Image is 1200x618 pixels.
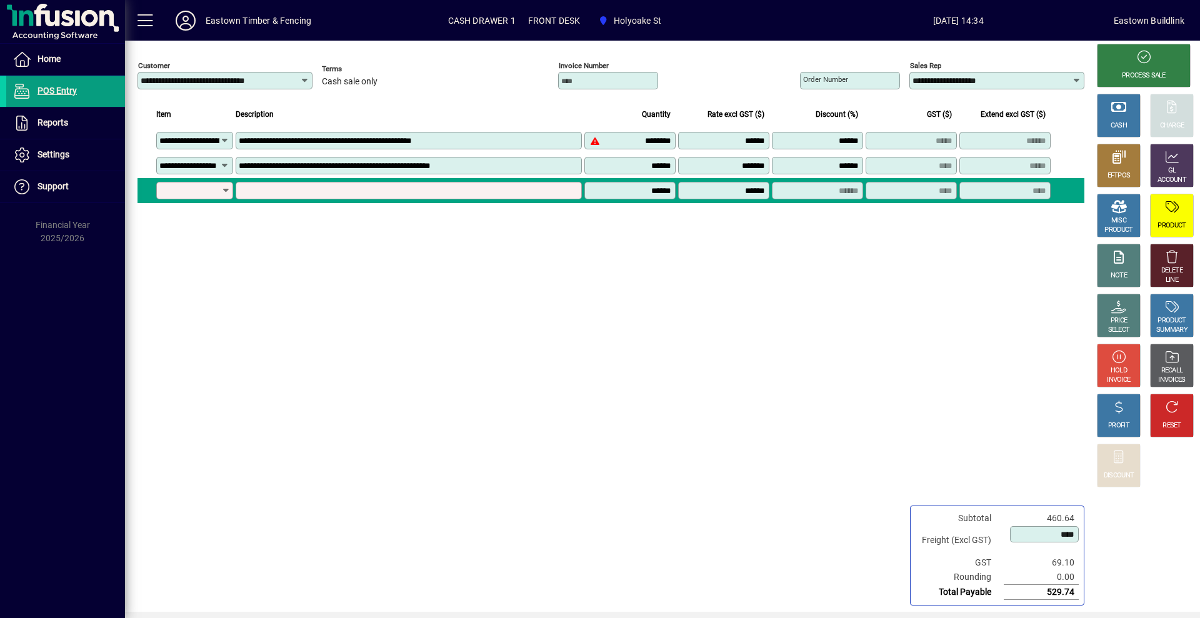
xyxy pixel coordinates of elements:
div: GL [1168,166,1176,176]
div: PRODUCT [1104,226,1132,235]
a: Home [6,44,125,75]
span: [DATE] 14:34 [802,11,1114,31]
div: Eastown Buildlink [1114,11,1184,31]
div: NOTE [1111,271,1127,281]
div: DELETE [1161,266,1182,276]
td: 0.00 [1004,570,1079,585]
span: Reports [37,117,68,127]
div: HOLD [1111,366,1127,376]
div: EFTPOS [1107,171,1131,181]
div: DISCOUNT [1104,471,1134,481]
span: Description [236,107,274,121]
div: SUMMARY [1156,326,1187,335]
mat-label: Customer [138,61,170,70]
div: PROCESS SALE [1122,71,1166,81]
a: Reports [6,107,125,139]
td: Total Payable [916,585,1004,600]
span: CASH DRAWER 1 [448,11,516,31]
span: Settings [37,149,69,159]
span: Quantity [642,107,671,121]
span: Home [37,54,61,64]
td: 460.64 [1004,511,1079,526]
mat-label: Sales rep [910,61,941,70]
span: Terms [322,65,397,73]
div: PRODUCT [1157,221,1186,231]
span: POS Entry [37,86,77,96]
div: MISC [1111,216,1126,226]
span: Holyoake St [593,9,666,32]
mat-label: Order number [803,75,848,84]
a: Settings [6,139,125,171]
span: Support [37,181,69,191]
mat-label: Invoice number [559,61,609,70]
span: Holyoake St [614,11,661,31]
div: RESET [1162,421,1181,431]
td: Rounding [916,570,1004,585]
button: Profile [166,9,206,32]
td: Freight (Excl GST) [916,526,1004,556]
div: PRICE [1111,316,1127,326]
div: INVOICES [1158,376,1185,385]
span: Discount (%) [816,107,858,121]
span: FRONT DESK [528,11,581,31]
span: GST ($) [927,107,952,121]
div: INVOICE [1107,376,1130,385]
div: ACCOUNT [1157,176,1186,185]
span: Extend excl GST ($) [981,107,1046,121]
td: 69.10 [1004,556,1079,570]
div: PROFIT [1108,421,1129,431]
div: CHARGE [1160,121,1184,131]
span: Cash sale only [322,77,377,87]
div: RECALL [1161,366,1183,376]
span: Rate excl GST ($) [707,107,764,121]
div: CASH [1111,121,1127,131]
td: Subtotal [916,511,1004,526]
div: Eastown Timber & Fencing [206,11,311,31]
td: GST [916,556,1004,570]
div: PRODUCT [1157,316,1186,326]
span: Item [156,107,171,121]
div: SELECT [1108,326,1130,335]
div: LINE [1166,276,1178,285]
td: 529.74 [1004,585,1079,600]
a: Support [6,171,125,202]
